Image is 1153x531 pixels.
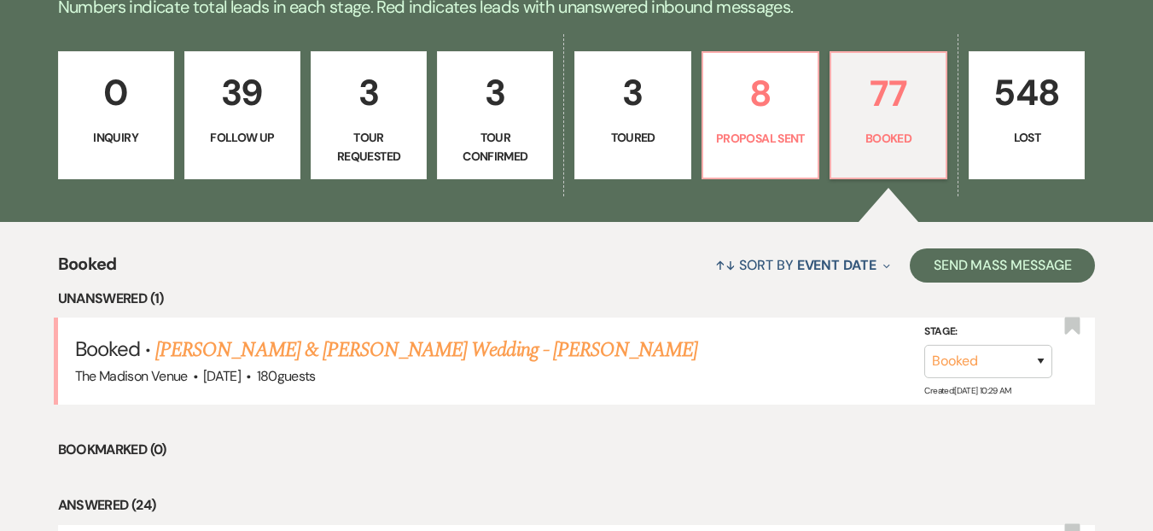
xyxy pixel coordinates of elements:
[58,251,117,288] span: Booked
[980,64,1074,121] p: 548
[203,367,241,385] span: [DATE]
[69,64,163,121] p: 0
[184,51,300,179] a: 39Follow Up
[448,64,542,121] p: 3
[437,51,553,179] a: 3Tour Confirmed
[715,256,736,274] span: ↑↓
[702,51,819,179] a: 8Proposal Sent
[195,64,289,121] p: 39
[713,129,807,148] p: Proposal Sent
[58,494,1096,516] li: Answered (24)
[585,64,679,121] p: 3
[841,65,935,122] p: 77
[69,128,163,147] p: Inquiry
[841,129,935,148] p: Booked
[75,367,188,385] span: The Madison Venue
[797,256,876,274] span: Event Date
[155,335,697,365] a: [PERSON_NAME] & [PERSON_NAME] Wedding - [PERSON_NAME]
[195,128,289,147] p: Follow Up
[585,128,679,147] p: Toured
[713,65,807,122] p: 8
[910,248,1096,283] button: Send Mass Message
[448,128,542,166] p: Tour Confirmed
[969,51,1085,179] a: 548Lost
[924,384,1010,395] span: Created: [DATE] 10:29 AM
[924,323,1052,341] label: Stage:
[75,336,140,362] span: Booked
[58,51,174,179] a: 0Inquiry
[708,242,896,288] button: Sort By Event Date
[980,128,1074,147] p: Lost
[58,439,1096,461] li: Bookmarked (0)
[311,51,427,179] a: 3Tour Requested
[322,64,416,121] p: 3
[322,128,416,166] p: Tour Requested
[830,51,947,179] a: 77Booked
[257,367,316,385] span: 180 guests
[58,288,1096,310] li: Unanswered (1)
[574,51,690,179] a: 3Toured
